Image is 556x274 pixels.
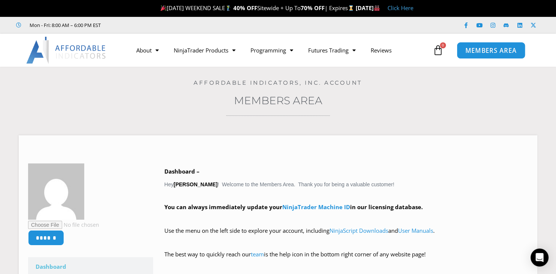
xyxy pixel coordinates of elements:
[374,5,380,11] img: 🏭
[388,4,413,12] a: Click Here
[164,168,200,175] b: Dashboard –
[164,226,528,247] p: Use the menu on the left side to explore your account, including and .
[174,181,218,187] strong: [PERSON_NAME]
[161,5,166,11] img: 🎉
[28,21,101,30] span: Mon - Fri: 8:00 AM – 6:00 PM EST
[26,37,107,64] img: LogoAI | Affordable Indicators – NinjaTrader
[164,249,528,270] p: The best way to quickly reach our is the help icon in the bottom right corner of any website page!
[329,227,388,234] a: NinjaScript Downloads
[348,5,354,11] img: ⌛
[194,79,362,86] a: Affordable Indicators, Inc. Account
[422,39,455,61] a: 0
[28,163,84,220] img: fa20223873721691c5910a1455adaeea0e324a0e30ffee0d593c65250eb2771d
[398,227,433,234] a: User Manuals
[128,42,431,59] nav: Menu
[440,42,446,48] span: 0
[251,250,264,258] a: team
[300,42,363,59] a: Futures Trading
[243,42,300,59] a: Programming
[234,94,322,107] a: Members Area
[166,42,243,59] a: NinjaTrader Products
[164,166,528,270] div: Hey ! Welcome to the Members Area. Thank you for being a valuable customer!
[465,47,517,54] span: MEMBERS AREA
[111,21,224,29] iframe: Customer reviews powered by Trustpilot
[282,203,350,211] a: NinjaTrader Machine ID
[356,4,380,12] strong: [DATE]
[128,42,166,59] a: About
[457,42,525,58] a: MEMBERS AREA
[531,249,549,267] div: Open Intercom Messenger
[159,4,355,12] span: [DATE] WEEKEND SALE Sitewide + Up To | Expires
[225,5,231,11] img: 🏌️‍♂️
[164,203,423,211] strong: You can always immediately update your in our licensing database.
[363,42,399,59] a: Reviews
[301,4,325,12] strong: 70% OFF
[233,4,257,12] strong: 40% OFF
